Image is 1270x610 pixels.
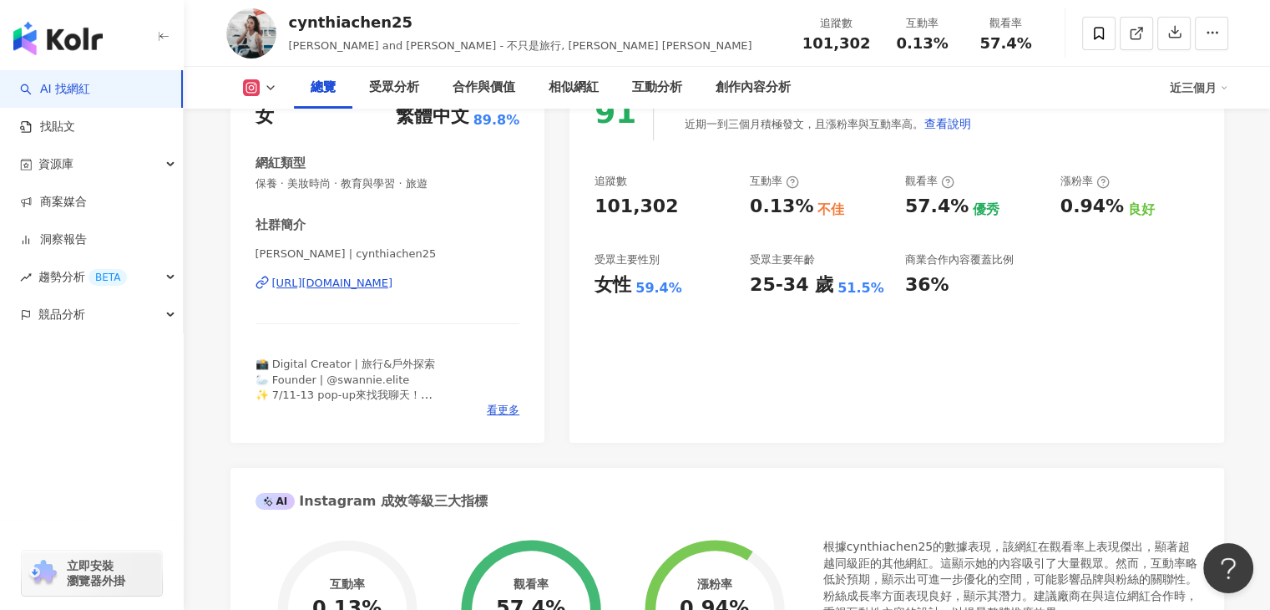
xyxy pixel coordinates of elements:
[256,358,498,476] span: 📸 Digital Creator | 旅行&戶外探索 🦢 Founder | @swannie.elite ✨ 7/11-13 pop-up來找我聊天！ 🎾⛰️🌊🤿🥂 #cynstravel ...
[696,577,731,591] div: 漲粉率
[1060,174,1110,189] div: 漲粉率
[20,272,32,283] span: rise
[595,252,660,267] div: 受眾主要性別
[256,276,520,291] a: [URL][DOMAIN_NAME]
[837,279,884,297] div: 51.5%
[13,22,103,55] img: logo
[272,276,393,291] div: [URL][DOMAIN_NAME]
[924,117,971,130] span: 查看說明
[38,296,85,333] span: 競品分析
[973,201,999,219] div: 優秀
[1170,74,1228,101] div: 近三個月
[487,403,519,418] span: 看更多
[891,15,954,32] div: 互動率
[979,35,1031,52] span: 57.4%
[549,78,599,98] div: 相似網紅
[256,492,488,511] div: Instagram 成效等級三大指標
[1060,194,1124,220] div: 0.94%
[595,95,636,130] div: 91
[1128,201,1155,219] div: 良好
[89,269,127,286] div: BETA
[905,252,1014,267] div: 商業合作內容覆蓋比例
[974,15,1038,32] div: 觀看率
[595,272,631,298] div: 女性
[289,39,752,52] span: [PERSON_NAME] and [PERSON_NAME] - 不只是旅行, [PERSON_NAME] [PERSON_NAME]
[311,78,336,98] div: 總覽
[38,258,127,296] span: 趨勢分析
[632,78,682,98] div: 互動分析
[905,272,949,298] div: 36%
[256,247,520,262] span: [PERSON_NAME] | cynthiachen25
[750,174,799,189] div: 互動率
[595,174,627,189] div: 追蹤數
[750,194,813,220] div: 0.13%
[256,216,306,234] div: 社群簡介
[369,78,419,98] div: 受眾分析
[685,107,972,140] div: 近期一到三個月積極發文，且漲粉率與互動率高。
[716,78,791,98] div: 創作內容分析
[1203,543,1253,593] iframe: Help Scout Beacon - Open
[38,145,73,183] span: 資源庫
[905,174,954,189] div: 觀看率
[20,119,75,135] a: 找貼文
[20,194,87,211] a: 商案媒合
[256,493,296,510] div: AI
[802,34,871,52] span: 101,302
[750,272,833,298] div: 25-34 歲
[817,201,844,219] div: 不佳
[635,279,682,297] div: 59.4%
[453,78,515,98] div: 合作與價值
[513,577,548,591] div: 觀看率
[473,111,520,130] span: 89.8%
[896,35,948,52] span: 0.13%
[256,104,274,130] div: 女
[27,560,59,587] img: chrome extension
[20,81,90,98] a: searchAI 找網紅
[22,551,162,596] a: chrome extension立即安裝 瀏覽器外掛
[226,8,276,58] img: KOL Avatar
[802,15,871,32] div: 追蹤數
[256,176,520,191] span: 保養 · 美妝時尚 · 教育與學習 · 旅遊
[396,104,469,130] div: 繁體中文
[905,194,969,220] div: 57.4%
[750,252,815,267] div: 受眾主要年齡
[256,155,306,172] div: 網紅類型
[595,194,678,220] div: 101,302
[289,12,752,33] div: cynthiachen25
[67,558,125,588] span: 立即安裝 瀏覽器外掛
[923,107,972,140] button: 查看說明
[329,577,364,591] div: 互動率
[20,231,87,248] a: 洞察報告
